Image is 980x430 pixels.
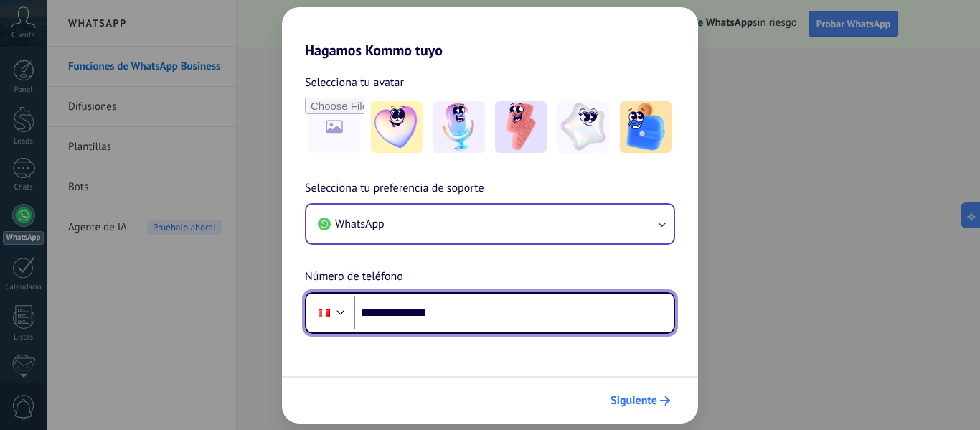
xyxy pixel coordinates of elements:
button: WhatsApp [306,205,674,243]
h2: Hagamos Kommo tuyo [282,7,698,59]
span: Siguiente [611,396,657,406]
img: -1.jpeg [371,101,423,153]
img: -4.jpeg [557,101,609,153]
span: WhatsApp [335,217,385,231]
img: -3.jpeg [495,101,547,153]
button: Siguiente [604,388,677,413]
img: -2.jpeg [433,101,485,153]
div: Peru: + 51 [311,298,338,328]
span: Selecciona tu preferencia de soporte [305,179,484,198]
img: -5.jpeg [620,101,672,153]
span: Número de teléfono [305,268,403,286]
span: Selecciona tu avatar [305,73,404,92]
